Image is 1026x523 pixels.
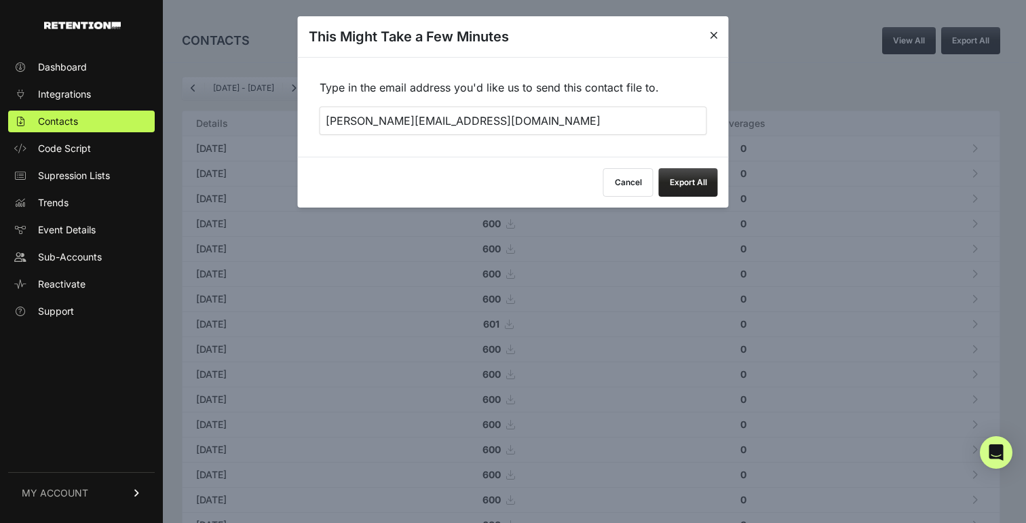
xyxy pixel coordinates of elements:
[8,111,155,132] a: Contacts
[980,436,1012,469] div: Open Intercom Messenger
[8,83,155,105] a: Integrations
[8,273,155,295] a: Reactivate
[44,22,121,29] img: Retention.com
[38,305,74,318] span: Support
[603,168,653,197] button: Cancel
[38,115,78,128] span: Contacts
[659,168,718,197] button: Export All
[298,57,729,157] div: Type in the email address you'd like us to send this contact file to.
[320,106,707,135] input: + Add recipient
[38,60,87,74] span: Dashboard
[8,56,155,78] a: Dashboard
[8,192,155,214] a: Trends
[8,219,155,241] a: Event Details
[38,223,96,237] span: Event Details
[38,250,102,264] span: Sub-Accounts
[38,88,91,101] span: Integrations
[8,165,155,187] a: Supression Lists
[38,277,85,291] span: Reactivate
[309,27,509,46] h3: This Might Take a Few Minutes
[8,472,155,514] a: MY ACCOUNT
[38,169,110,182] span: Supression Lists
[22,486,88,500] span: MY ACCOUNT
[8,246,155,268] a: Sub-Accounts
[8,301,155,322] a: Support
[8,138,155,159] a: Code Script
[38,142,91,155] span: Code Script
[38,196,69,210] span: Trends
